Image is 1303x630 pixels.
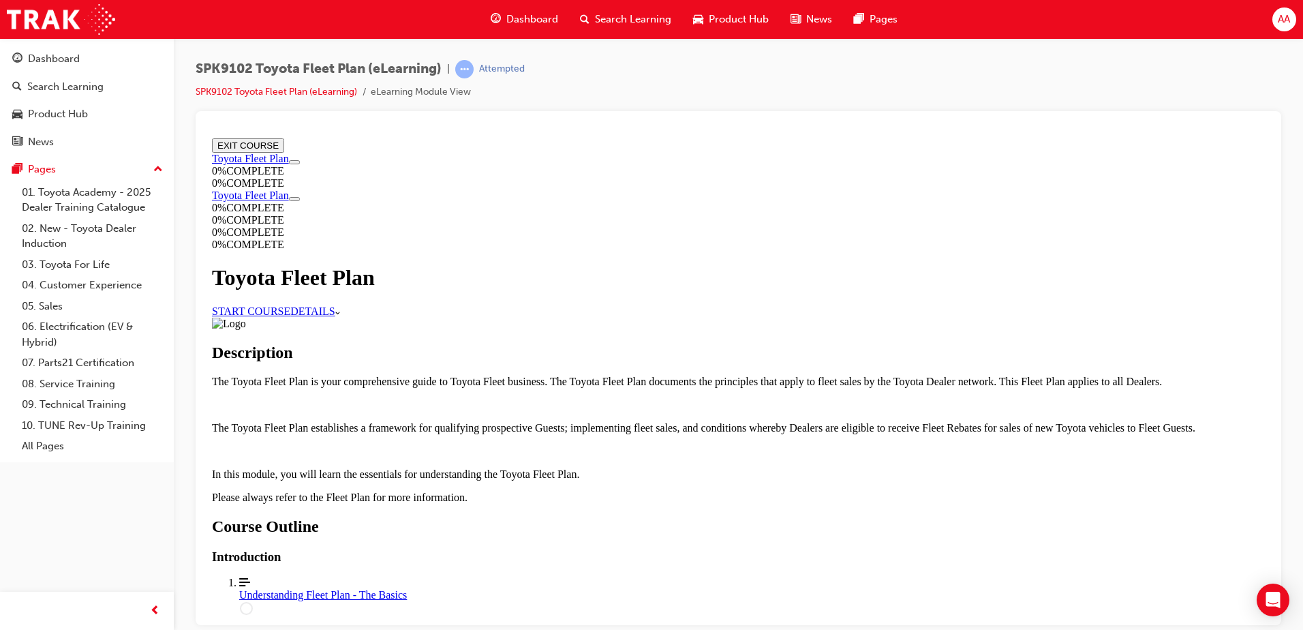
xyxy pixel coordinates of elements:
[5,81,196,93] div: 0 % COMPLETE
[12,81,22,93] span: search-icon
[27,79,104,95] div: Search Learning
[5,46,168,72] a: Dashboard
[709,12,769,27] span: Product Hub
[5,157,168,182] button: Pages
[480,5,569,33] a: guage-iconDashboard
[5,106,1058,118] div: 0 % COMPLETE
[682,5,780,33] a: car-iconProduct Hub
[28,51,80,67] div: Dashboard
[12,136,22,149] span: news-icon
[1278,12,1290,27] span: AA
[5,44,168,157] button: DashboardSearch LearningProduct HubNews
[780,5,843,33] a: news-iconNews
[5,172,84,184] a: START COURSE
[33,444,1058,483] a: Understanding Fleet Plan - The Basics
[153,161,163,179] span: up-icon
[16,352,168,374] a: 07. Parts21 Certification
[5,335,1058,348] p: In this module, you will learn the essentials for understanding the Toyota Fleet Plan.
[5,44,1058,57] div: 0 % COMPLETE
[870,12,898,27] span: Pages
[5,74,168,100] a: Search Learning
[5,69,196,81] div: 0 % COMPLETE
[5,132,1058,157] h1: Toyota Fleet Plan
[16,316,168,352] a: 06. Electrification (EV & Hybrid)
[5,93,1058,106] div: 0 % COMPLETE
[5,20,1058,57] section: Course Information
[28,134,54,150] div: News
[854,11,864,28] span: pages-icon
[12,108,22,121] span: car-icon
[33,456,1058,468] div: Understanding Fleet Plan - The Basics
[196,86,357,97] a: SPK9102 Toyota Fleet Plan (eLearning)
[16,296,168,317] a: 05. Sales
[7,4,115,35] img: Trak
[455,60,474,78] span: learningRecordVerb_ATTEMPT-icon
[16,182,168,218] a: 01. Toyota Academy - 2025 Dealer Training Catalogue
[580,11,589,28] span: search-icon
[16,254,168,275] a: 03. Toyota For Life
[5,20,82,31] a: Toyota Fleet Plan
[5,5,78,20] button: EXIT COURSE
[569,5,682,33] a: search-iconSearch Learning
[806,12,832,27] span: News
[595,12,671,27] span: Search Learning
[5,211,1058,229] h2: Description
[1257,584,1289,616] div: Open Intercom Messenger
[28,106,88,122] div: Product Hub
[1272,7,1296,31] button: AA
[28,162,56,177] div: Pages
[5,57,196,93] section: Course Information
[479,63,525,76] div: Attempted
[5,57,82,68] a: Toyota Fleet Plan
[5,130,168,155] a: News
[791,11,801,28] span: news-icon
[84,172,133,184] a: DETAILS
[5,243,1058,255] p: The Toyota Fleet Plan is your comprehensive guide to Toyota Fleet business. The Toyota Fleet Plan...
[16,218,168,254] a: 02. New - Toyota Dealer Induction
[196,61,442,77] span: SPK9102 Toyota Fleet Plan (eLearning)
[506,12,558,27] span: Dashboard
[16,415,168,436] a: 10. TUNE Rev-Up Training
[84,172,128,184] span: DETAILS
[12,53,22,65] span: guage-icon
[16,394,168,415] a: 09. Technical Training
[5,385,1058,403] h2: Course Outline
[5,359,1058,371] p: Please always refer to the Fleet Plan for more information.
[843,5,908,33] a: pages-iconPages
[16,374,168,395] a: 08. Service Training
[5,102,168,127] a: Product Hub
[5,417,1058,432] h3: Introduction
[5,185,40,197] img: Logo
[16,436,168,457] a: All Pages
[371,85,471,100] li: eLearning Module View
[5,289,1058,301] p: The Toyota Fleet Plan establishes a framework for qualifying prospective Guests; implementing fle...
[447,61,450,77] span: |
[491,11,501,28] span: guage-icon
[12,164,22,176] span: pages-icon
[16,275,168,296] a: 04. Customer Experience
[693,11,703,28] span: car-icon
[150,603,160,620] span: prev-icon
[5,32,1058,44] div: 0 % COMPLETE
